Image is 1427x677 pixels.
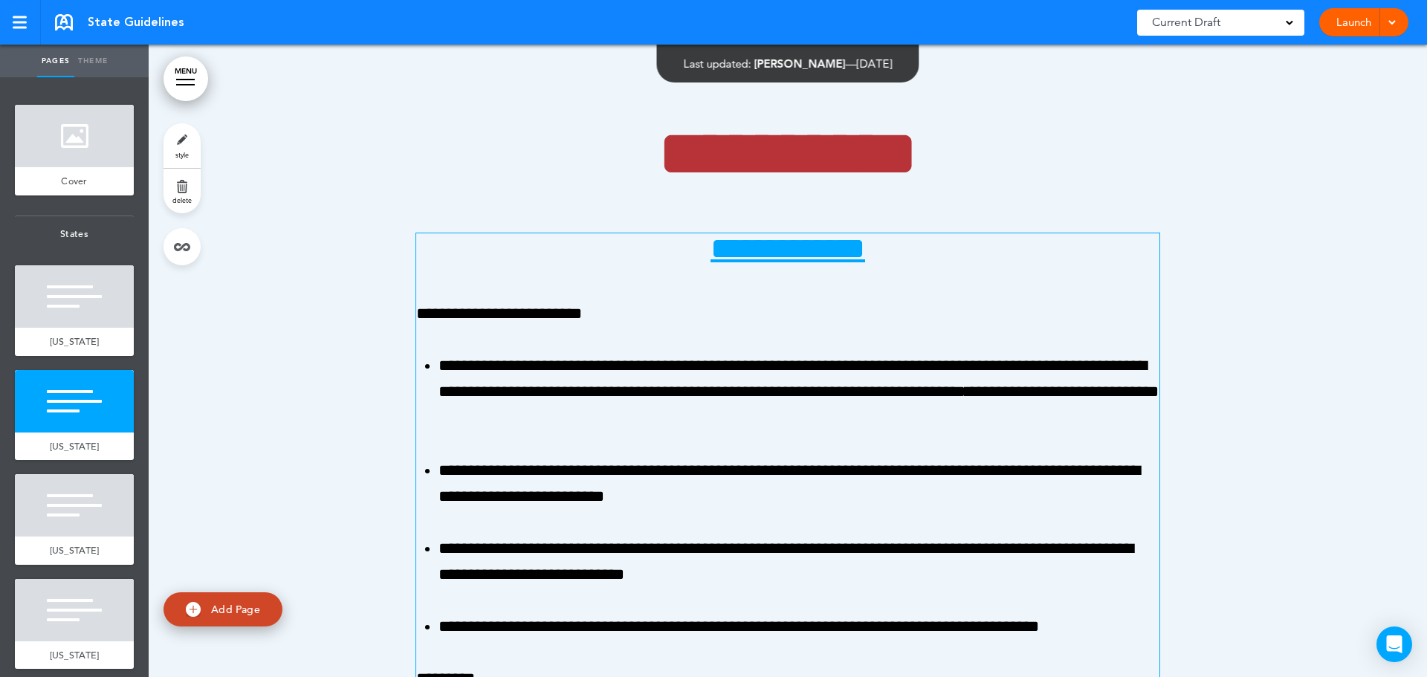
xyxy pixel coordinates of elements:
a: [US_STATE] [15,433,134,461]
span: Last updated: [684,56,751,71]
a: delete [164,169,201,213]
a: [US_STATE] [15,641,134,670]
a: style [164,123,201,168]
a: Theme [74,45,111,77]
span: [US_STATE] [50,335,100,348]
span: [DATE] [857,56,893,71]
a: MENU [164,56,208,101]
div: Open Intercom Messenger [1376,626,1412,662]
a: Pages [37,45,74,77]
span: style [175,150,189,159]
a: [US_STATE] [15,328,134,356]
span: Current Draft [1152,12,1220,33]
span: [US_STATE] [50,544,100,557]
a: Add Page [164,592,282,627]
span: [US_STATE] [50,440,100,453]
span: States [15,216,134,252]
div: — [684,58,893,69]
span: State Guidelines [88,14,184,30]
span: Cover [61,175,88,187]
a: [US_STATE] [15,537,134,565]
a: Launch [1330,8,1377,36]
span: Add Page [211,603,260,616]
a: Cover [15,167,134,195]
span: delete [172,195,192,204]
span: [US_STATE] [50,649,100,661]
span: [PERSON_NAME] [754,56,846,71]
img: add.svg [186,602,201,617]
